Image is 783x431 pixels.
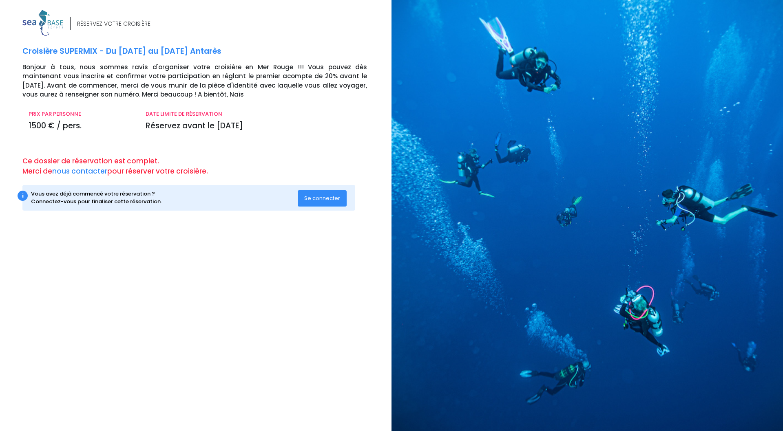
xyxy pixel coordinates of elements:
div: RÉSERVEZ VOTRE CROISIÈRE [77,20,150,28]
a: nous contacter [52,166,107,176]
p: PRIX PAR PERSONNE [29,110,133,118]
div: Vous avez déjà commencé votre réservation ? Connectez-vous pour finaliser cette réservation. [31,190,298,206]
p: Bonjour à tous, nous sommes ravis d'organiser votre croisière en Mer Rouge !!! Vous pouvez dès ma... [22,63,385,99]
button: Se connecter [298,190,347,207]
div: i [18,191,28,201]
p: Ce dossier de réservation est complet. Merci de pour réserver votre croisière. [22,156,385,177]
img: logo_color1.png [22,10,63,36]
span: Se connecter [304,194,340,202]
p: DATE LIMITE DE RÉSERVATION [146,110,367,118]
p: 1500 € / pers. [29,120,133,132]
p: Réservez avant le [DATE] [146,120,367,132]
a: Se connecter [298,194,347,201]
p: Croisière SUPERMIX - Du [DATE] au [DATE] Antarès [22,46,385,57]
